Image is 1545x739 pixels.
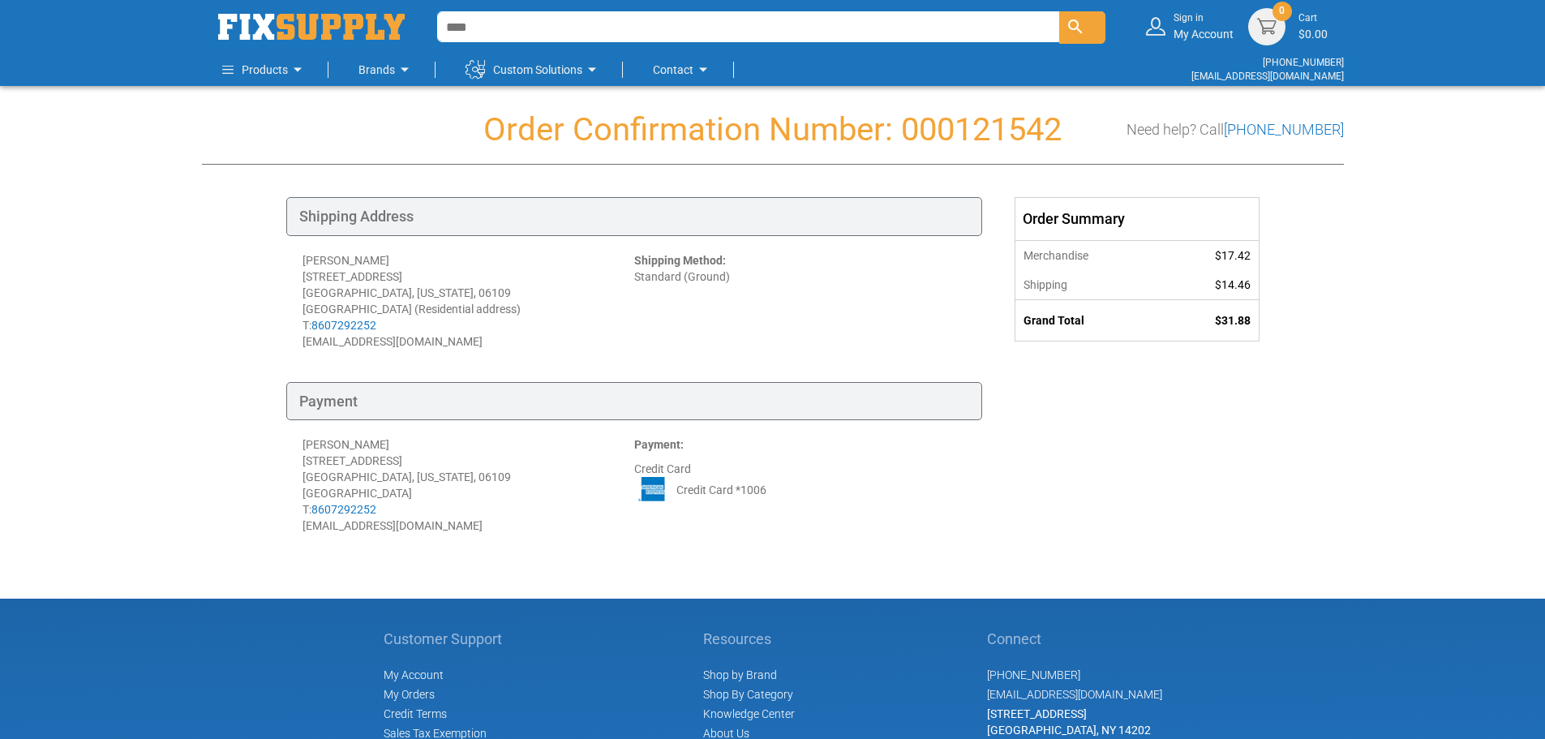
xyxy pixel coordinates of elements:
[676,482,766,498] span: Credit Card *1006
[703,688,793,701] a: Shop By Category
[634,477,672,501] img: AE
[987,631,1162,647] h5: Connect
[1215,278,1251,291] span: $14.46
[218,14,405,40] img: Fix Industrial Supply
[1298,28,1328,41] span: $0.00
[634,436,966,534] div: Credit Card
[634,252,966,350] div: Standard (Ground)
[703,707,795,720] a: Knowledge Center
[303,436,634,534] div: [PERSON_NAME] [STREET_ADDRESS] [GEOGRAPHIC_DATA], [US_STATE], 06109 [GEOGRAPHIC_DATA] T: [EMAIL_A...
[653,54,713,86] a: Contact
[1127,122,1344,138] h3: Need help? Call
[1263,57,1344,68] a: [PHONE_NUMBER]
[1298,11,1328,25] small: Cart
[1191,71,1344,82] a: [EMAIL_ADDRESS][DOMAIN_NAME]
[1215,249,1251,262] span: $17.42
[987,668,1080,681] a: [PHONE_NUMBER]
[1224,121,1344,138] a: [PHONE_NUMBER]
[384,707,447,720] span: Credit Terms
[303,252,634,350] div: [PERSON_NAME] [STREET_ADDRESS] [GEOGRAPHIC_DATA], [US_STATE], 06109 [GEOGRAPHIC_DATA] (Residentia...
[1015,240,1164,270] th: Merchandise
[286,382,982,421] div: Payment
[634,254,726,267] strong: Shipping Method:
[1015,198,1259,240] div: Order Summary
[384,668,444,681] span: My Account
[1015,270,1164,300] th: Shipping
[218,14,405,40] a: store logo
[1215,314,1251,327] span: $31.88
[1279,4,1285,18] span: 0
[286,197,982,236] div: Shipping Address
[384,631,511,647] h5: Customer Support
[634,438,684,451] strong: Payment:
[703,668,777,681] a: Shop by Brand
[311,319,376,332] a: 8607292252
[358,54,414,86] a: Brands
[311,503,376,516] a: 8607292252
[222,54,307,86] a: Products
[1174,11,1234,25] small: Sign in
[703,631,795,647] h5: Resources
[987,707,1151,737] span: [STREET_ADDRESS] [GEOGRAPHIC_DATA], NY 14202
[384,688,435,701] span: My Orders
[466,54,602,86] a: Custom Solutions
[1174,11,1234,41] div: My Account
[202,112,1344,148] h1: Order Confirmation Number: 000121542
[987,688,1162,701] a: [EMAIL_ADDRESS][DOMAIN_NAME]
[1024,314,1084,327] strong: Grand Total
